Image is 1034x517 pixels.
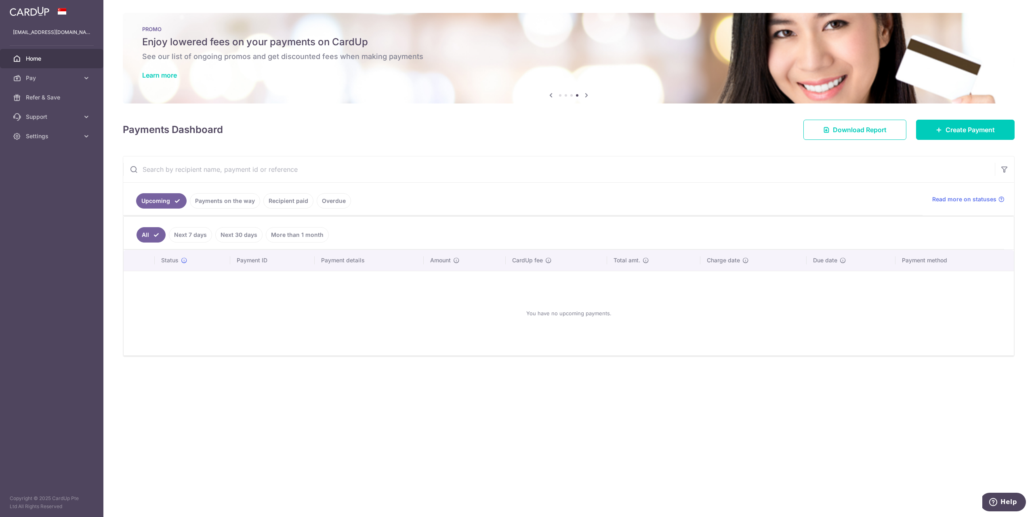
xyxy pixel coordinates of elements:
[142,71,177,79] a: Learn more
[833,125,887,135] span: Download Report
[946,125,995,135] span: Create Payment
[13,28,90,36] p: [EMAIL_ADDRESS][DOMAIN_NAME]
[317,193,351,209] a: Overdue
[263,193,313,209] a: Recipient paid
[230,250,314,271] th: Payment ID
[512,256,543,264] span: CardUp fee
[137,227,166,243] a: All
[215,227,263,243] a: Next 30 days
[136,193,187,209] a: Upcoming
[10,6,49,16] img: CardUp
[932,195,996,203] span: Read more on statuses
[266,227,329,243] a: More than 1 month
[133,278,1004,349] div: You have no upcoming payments.
[26,132,79,140] span: Settings
[142,36,995,49] h5: Enjoy lowered fees on your payments on CardUp
[26,93,79,101] span: Refer & Save
[916,120,1015,140] a: Create Payment
[895,250,1014,271] th: Payment method
[26,113,79,121] span: Support
[26,74,79,82] span: Pay
[26,55,79,63] span: Home
[161,256,179,264] span: Status
[190,193,260,209] a: Payments on the way
[813,256,837,264] span: Due date
[932,195,1005,203] a: Read more on statuses
[614,256,640,264] span: Total amt.
[803,120,906,140] a: Download Report
[982,493,1026,513] iframe: Opens a widget where you can find more information
[315,250,424,271] th: Payment details
[707,256,740,264] span: Charge date
[142,26,995,32] p: PROMO
[123,13,1015,103] img: Latest Promos banner
[142,52,995,61] h6: See our list of ongoing promos and get discounted fees when making payments
[169,227,212,243] a: Next 7 days
[123,156,995,182] input: Search by recipient name, payment id or reference
[430,256,451,264] span: Amount
[123,122,223,137] h4: Payments Dashboard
